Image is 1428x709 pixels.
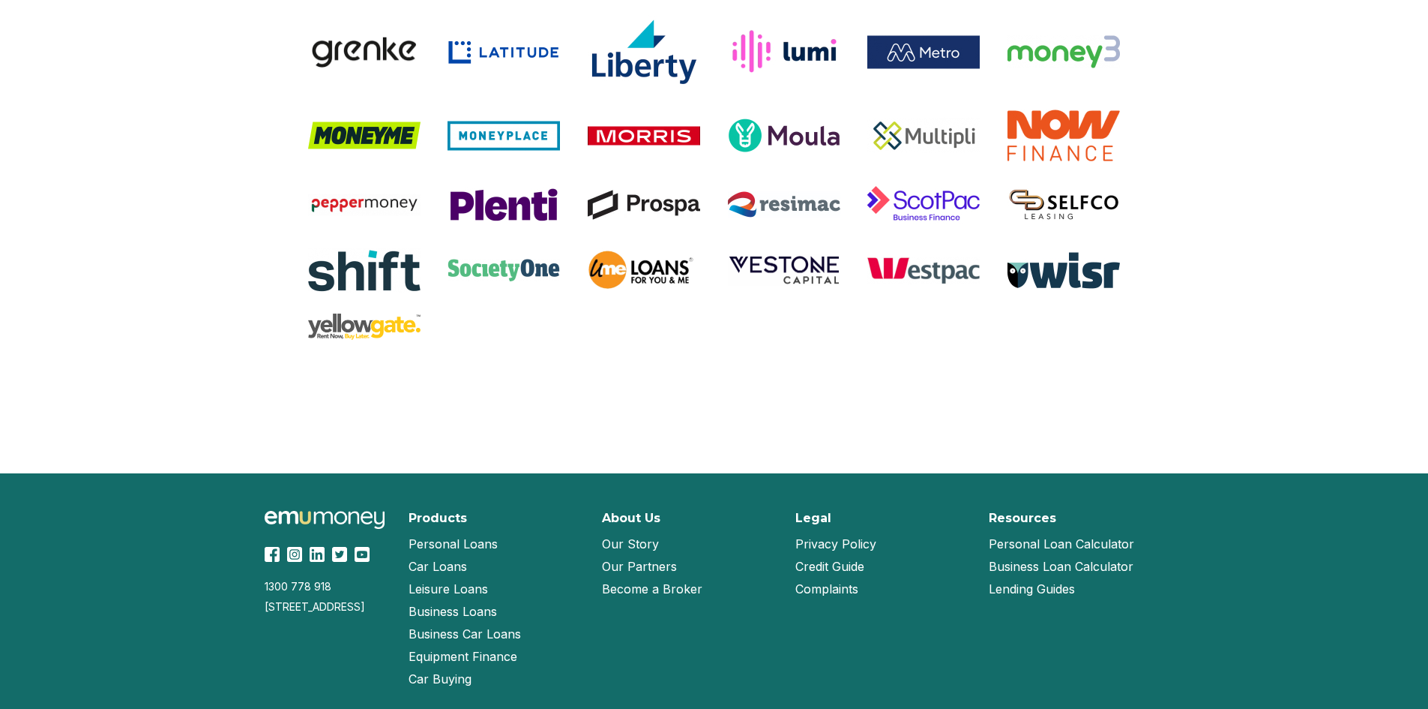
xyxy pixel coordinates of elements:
[332,547,347,562] img: Twitter
[588,126,700,146] img: Morris Finance
[867,118,980,153] img: Multipli
[448,259,560,281] img: SocietyOne
[265,511,385,530] img: Emu Money
[310,547,325,562] img: LinkedIn
[602,555,677,578] a: Our Partners
[588,248,700,293] img: UME Loans
[795,555,864,578] a: Credit Guide
[409,668,472,690] a: Car Buying
[448,40,560,65] img: Latitude
[989,578,1075,600] a: Lending Guides
[308,248,421,293] img: Shift
[602,533,659,555] a: Our Story
[448,121,560,151] img: MoneyPlace
[795,511,831,525] h2: Legal
[265,600,391,613] div: [STREET_ADDRESS]
[409,511,467,525] h2: Products
[795,533,876,555] a: Privacy Policy
[355,547,370,562] img: YouTube
[588,190,700,220] img: Prospa
[1007,252,1120,289] img: Wisr
[287,547,302,562] img: Instagram
[867,257,980,284] img: Westpac
[1007,110,1120,161] img: Now Finance
[308,194,421,216] img: Pepper Money
[989,511,1056,525] h2: Resources
[989,555,1133,578] a: Business Loan Calculator
[602,578,702,600] a: Become a Broker
[728,191,840,218] img: Resimac
[728,118,840,153] img: Moula
[448,187,560,222] img: Plenti
[409,623,521,645] a: Business Car Loans
[409,600,497,623] a: Business Loans
[409,578,488,600] a: Leisure Loans
[265,580,391,593] div: 1300 778 918
[308,35,421,70] img: Grenke
[1007,35,1120,68] img: Money3
[989,533,1134,555] a: Personal Loan Calculator
[409,533,498,555] a: Personal Loans
[308,314,421,340] img: Yellow Gate
[602,511,660,525] h2: About Us
[308,122,421,149] img: MoneyMe
[265,547,280,562] img: Facebook
[795,578,858,600] a: Complaints
[588,15,700,89] img: Liberty
[409,555,467,578] a: Car Loans
[1007,188,1120,221] img: Selfco
[728,29,840,74] img: Lumi
[728,254,840,287] img: Vestone
[409,645,517,668] a: Equipment Finance
[867,35,980,69] img: Metro
[867,182,980,227] img: ScotPac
